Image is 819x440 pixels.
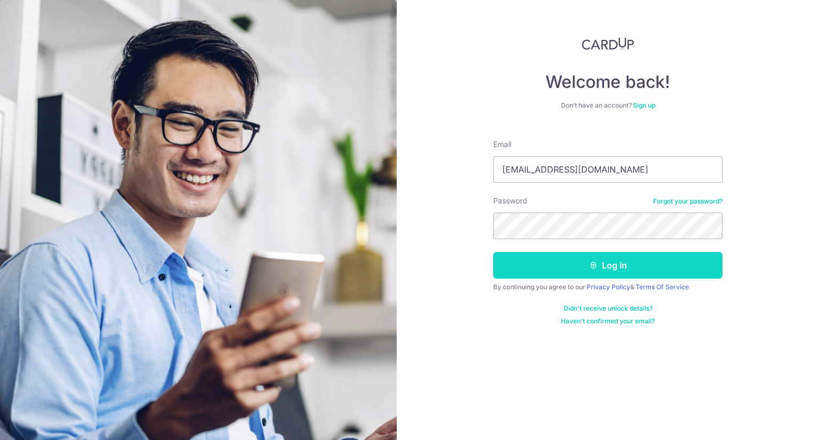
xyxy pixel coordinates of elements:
[493,139,511,150] label: Email
[582,37,634,50] img: CardUp Logo
[564,304,653,313] a: Didn't receive unlock details?
[493,252,722,279] button: Log in
[636,283,689,291] a: Terms Of Service
[493,156,722,183] input: Enter your Email
[493,283,722,291] div: By continuing you agree to our &
[633,101,655,109] a: Sign up
[493,101,722,110] div: Don’t have an account?
[587,283,630,291] a: Privacy Policy
[653,197,722,206] a: Forgot your password?
[561,317,655,325] a: Haven't confirmed your email?
[493,195,527,206] label: Password
[493,71,722,93] h4: Welcome back!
